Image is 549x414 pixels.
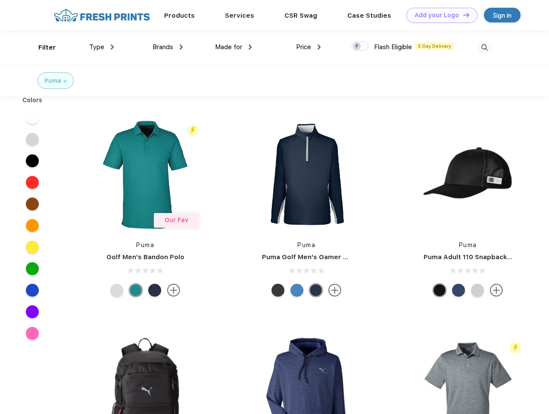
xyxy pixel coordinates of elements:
[309,284,322,297] div: Navy Blazer
[64,80,67,83] img: filter_cancel.svg
[44,76,61,85] div: Puma
[180,44,183,50] img: dropdown.png
[51,8,153,23] img: fo%20logo%202.webp
[459,241,477,248] a: Puma
[89,43,104,51] span: Type
[296,43,311,51] span: Price
[153,43,173,51] span: Brands
[129,284,142,297] div: Green Lagoon
[88,117,203,232] img: func=resize&h=266
[271,284,284,297] div: Puma Black
[452,284,465,297] div: Peacoat with Qut Shd
[110,284,123,297] div: High Rise
[411,117,525,232] img: func=resize&h=266
[38,43,56,53] div: Filter
[297,241,315,248] a: Puma
[16,96,49,105] div: Colors
[433,284,446,297] div: Pma Blk with Pma Blk
[374,43,412,51] span: Flash Eligible
[284,12,317,19] a: CSR Swag
[318,44,321,50] img: dropdown.png
[493,10,512,20] div: Sign in
[167,284,180,297] img: more.svg
[249,117,364,232] img: func=resize&h=266
[463,13,469,17] img: DT
[490,284,503,297] img: more.svg
[262,253,398,261] a: Puma Golf Men's Gamer Golf Quarter-Zip
[136,241,154,248] a: Puma
[187,125,199,136] img: flash_active_toggle.svg
[111,44,114,50] img: dropdown.png
[249,44,252,50] img: dropdown.png
[415,12,459,19] div: Add your Logo
[148,284,161,297] div: Navy Blazer
[225,12,254,19] a: Services
[471,284,484,297] div: Quarry Brt Whit
[415,42,454,50] span: 5 Day Delivery
[106,253,184,261] a: Golf Men's Bandon Polo
[164,12,195,19] a: Products
[328,284,341,297] img: more.svg
[290,284,303,297] div: Bright Cobalt
[484,8,521,22] a: Sign in
[510,342,521,354] img: flash_active_toggle.svg
[215,43,242,51] span: Made for
[165,216,188,223] span: Our Fav
[477,41,492,55] img: desktop_search.svg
